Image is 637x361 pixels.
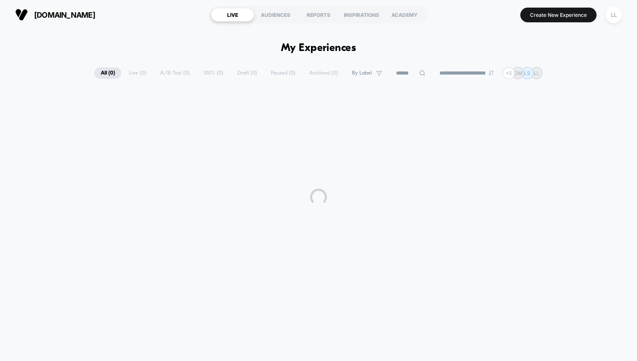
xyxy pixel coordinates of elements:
[340,8,383,21] div: INSPIRATIONS
[34,11,95,19] span: [DOMAIN_NAME]
[94,67,121,79] span: All ( 0 )
[503,67,515,79] div: + 5
[383,8,426,21] div: ACADEMY
[254,8,297,21] div: AUDIENCES
[281,42,356,54] h1: My Experiences
[603,6,624,24] button: LL
[520,8,597,22] button: Create New Experience
[524,70,530,76] p: LS
[489,70,494,75] img: end
[15,8,28,21] img: Visually logo
[514,70,522,76] p: DM
[352,70,372,76] span: By Label
[605,7,622,23] div: LL
[297,8,340,21] div: REPORTS
[211,8,254,21] div: LIVE
[13,8,98,21] button: [DOMAIN_NAME]
[534,70,540,76] p: LL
